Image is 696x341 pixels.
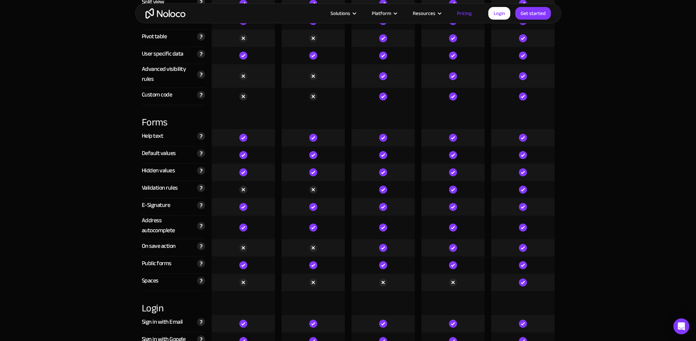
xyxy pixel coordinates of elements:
[449,9,480,18] a: Pricing
[142,291,205,315] div: Login
[515,7,551,20] a: Get started
[142,216,194,236] div: Address autocomplete
[142,64,194,84] div: Advanced visibility rules
[142,241,176,251] div: On save action
[404,9,449,18] div: Resources
[142,105,205,129] div: Forms
[142,148,176,158] div: Default values
[145,8,185,19] a: home
[673,318,689,334] div: Open Intercom Messenger
[142,200,170,210] div: E-Signature
[322,9,363,18] div: Solutions
[372,9,391,18] div: Platform
[142,166,175,176] div: Hidden values
[142,90,172,100] div: Custom code
[331,9,350,18] div: Solutions
[142,131,163,141] div: Help text
[142,183,178,193] div: Validation rules
[363,9,404,18] div: Platform
[142,49,183,59] div: User specific data
[413,9,435,18] div: Resources
[142,276,158,286] div: Spaces
[142,317,183,327] div: Sign in with Email
[488,7,510,20] a: Login
[142,258,171,268] div: Public forms
[142,32,167,42] div: Pivot table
